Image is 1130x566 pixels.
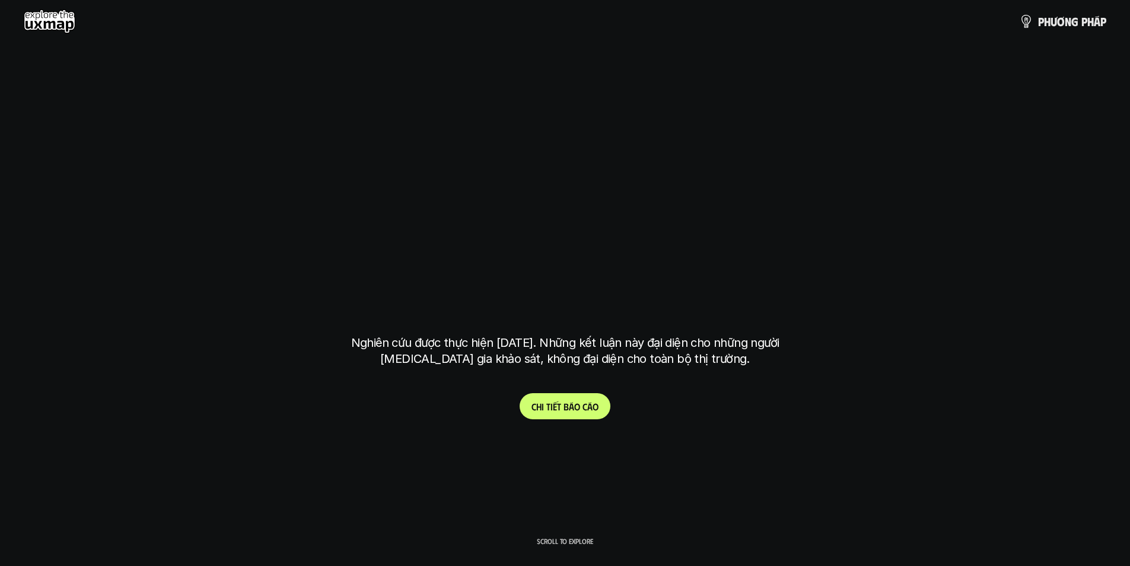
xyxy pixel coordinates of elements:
[587,401,593,412] span: á
[593,401,599,412] span: o
[1044,15,1051,28] span: h
[531,401,536,412] span: C
[582,401,587,412] span: c
[1057,15,1065,28] span: ơ
[569,401,574,412] span: á
[354,259,776,309] h1: tại [GEOGRAPHIC_DATA]
[349,165,782,215] h1: phạm vi công việc của
[536,401,542,412] span: h
[1100,15,1106,28] span: p
[1038,15,1044,28] span: p
[1081,15,1087,28] span: p
[1087,15,1094,28] span: h
[1019,10,1106,33] a: phươngpháp
[546,401,550,412] span: t
[1094,15,1100,28] span: á
[524,136,615,150] h6: Kết quả nghiên cứu
[542,401,544,412] span: i
[550,401,553,412] span: i
[1051,15,1057,28] span: ư
[343,335,788,367] p: Nghiên cứu được thực hiện [DATE]. Những kết luận này đại diện cho những người [MEDICAL_DATA] gia ...
[520,393,610,419] a: Chitiếtbáocáo
[1065,15,1071,28] span: n
[1071,15,1078,28] span: g
[574,401,580,412] span: o
[557,401,561,412] span: t
[564,401,569,412] span: b
[537,537,593,545] p: Scroll to explore
[553,401,557,412] span: ế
